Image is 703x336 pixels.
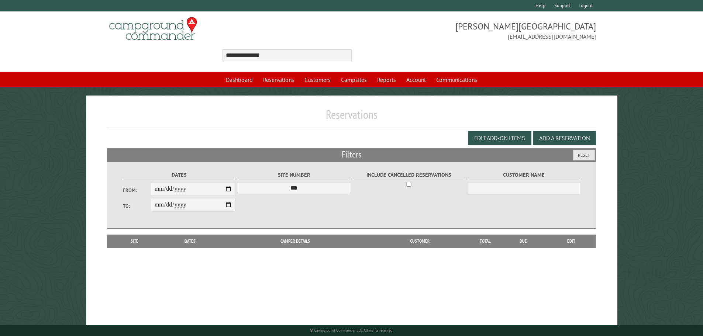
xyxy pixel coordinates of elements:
img: Campground Commander [107,14,199,43]
button: Reset [573,150,595,160]
button: Add a Reservation [533,131,596,145]
th: Site [111,235,159,248]
th: Camper Details [222,235,369,248]
h1: Reservations [107,107,596,128]
a: Dashboard [221,73,257,87]
button: Edit Add-on Items [468,131,531,145]
a: Campsites [337,73,371,87]
label: From: [123,187,151,194]
label: Site Number [238,171,350,179]
th: Edit [547,235,596,248]
a: Customers [300,73,335,87]
span: [PERSON_NAME][GEOGRAPHIC_DATA] [EMAIL_ADDRESS][DOMAIN_NAME] [352,20,596,41]
a: Reports [373,73,400,87]
th: Customer [369,235,471,248]
a: Account [402,73,430,87]
label: Include Cancelled Reservations [353,171,465,179]
th: Due [500,235,547,248]
small: © Campground Commander LLC. All rights reserved. [310,328,393,333]
label: Dates [123,171,235,179]
a: Reservations [259,73,299,87]
a: Communications [432,73,482,87]
label: To: [123,202,151,209]
h2: Filters [107,148,596,162]
th: Total [471,235,500,248]
label: Customer Name [468,171,580,179]
th: Dates [159,235,222,248]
